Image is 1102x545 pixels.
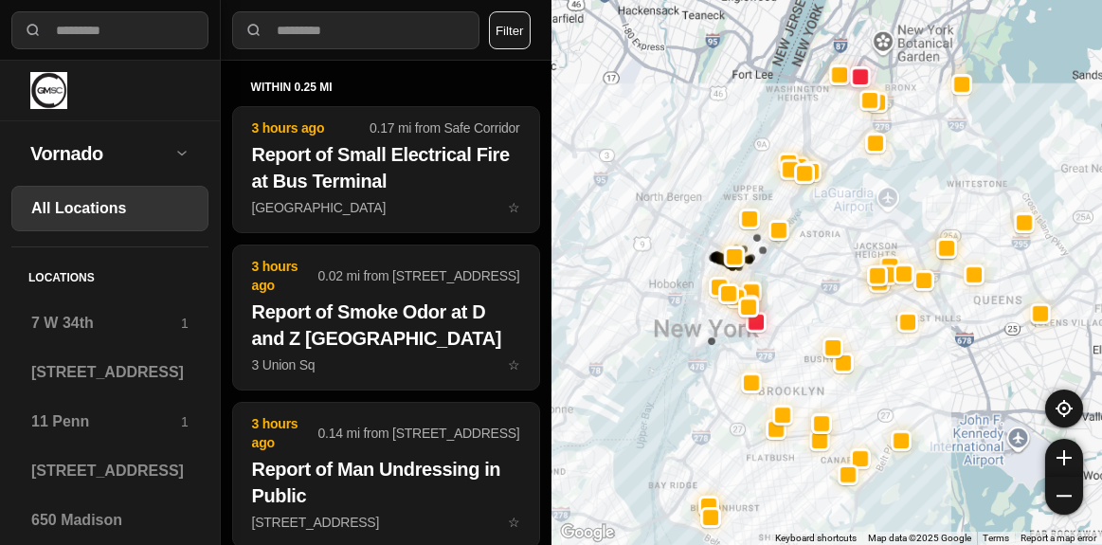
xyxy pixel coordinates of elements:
[11,300,208,346] a: 7 W 34th1
[1021,533,1096,543] a: Report a map error
[24,21,43,40] img: search
[232,245,540,391] button: 3 hours ago0.02 mi from [STREET_ADDRESS]Report of Smoke Odor at D and Z [GEOGRAPHIC_DATA]3 Union ...
[11,448,208,494] a: [STREET_ADDRESS]
[31,312,181,335] h3: 7 W 34th
[232,356,540,372] a: 3 hours ago0.02 mi from [STREET_ADDRESS]Report of Smoke Odor at D and Z [GEOGRAPHIC_DATA]3 Union ...
[11,498,208,543] a: 650 Madison
[244,21,263,40] img: search
[251,80,521,95] h5: within 0.25 mi
[232,199,540,215] a: 3 hours ago0.17 mi from Safe CorridorReport of Small Electrical Fire at Bus Terminal[GEOGRAPHIC_D...
[181,314,189,333] p: 1
[508,357,520,372] span: star
[11,247,208,300] h5: Locations
[489,11,531,49] button: Filter
[252,513,520,532] p: [STREET_ADDRESS]
[252,198,520,217] p: [GEOGRAPHIC_DATA]
[252,456,520,509] h2: Report of Man Undressing in Public
[556,520,619,545] a: Open this area in Google Maps (opens a new window)
[868,533,971,543] span: Map data ©2025 Google
[370,118,519,137] p: 0.17 mi from Safe Corridor
[30,140,174,167] h2: Vornado
[1045,477,1083,515] button: zoom-out
[1045,390,1083,427] button: recenter
[775,532,857,545] button: Keyboard shortcuts
[252,414,318,452] p: 3 hours ago
[232,106,540,233] button: 3 hours ago0.17 mi from Safe CorridorReport of Small Electrical Fire at Bus Terminal[GEOGRAPHIC_D...
[508,515,520,530] span: star
[252,141,520,194] h2: Report of Small Electrical Fire at Bus Terminal
[31,410,181,433] h3: 11 Penn
[508,200,520,215] span: star
[11,399,208,445] a: 11 Penn1
[1056,400,1073,417] img: recenter
[318,266,520,285] p: 0.02 mi from [STREET_ADDRESS]
[556,520,619,545] img: Google
[252,257,318,295] p: 3 hours ago
[252,299,520,352] h2: Report of Smoke Odor at D and Z [GEOGRAPHIC_DATA]
[1057,450,1072,465] img: zoom-in
[252,118,370,137] p: 3 hours ago
[11,186,208,231] a: All Locations
[174,145,190,160] img: open
[31,361,189,384] h3: [STREET_ADDRESS]
[318,424,520,443] p: 0.14 mi from [STREET_ADDRESS]
[31,197,189,220] h3: All Locations
[1045,439,1083,477] button: zoom-in
[30,72,67,109] img: logo
[983,533,1009,543] a: Terms (opens in new tab)
[11,350,208,395] a: [STREET_ADDRESS]
[181,412,189,431] p: 1
[252,355,520,374] p: 3 Union Sq
[232,514,540,530] a: 3 hours ago0.14 mi from [STREET_ADDRESS]Report of Man Undressing in Public[STREET_ADDRESS]star
[31,509,189,532] h3: 650 Madison
[1057,488,1072,503] img: zoom-out
[31,460,189,482] h3: [STREET_ADDRESS]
